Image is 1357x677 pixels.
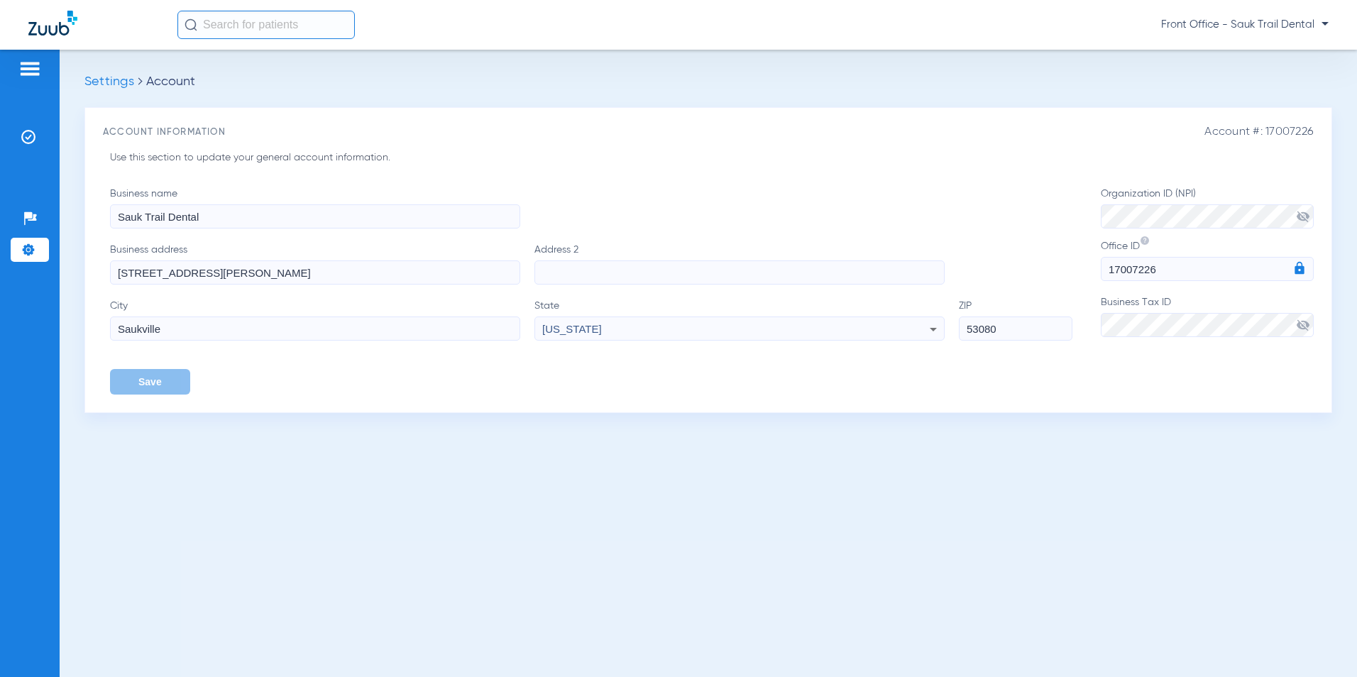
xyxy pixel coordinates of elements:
label: Business address [110,243,534,285]
span: [US_STATE] [542,323,602,335]
h3: Account Information [103,126,1314,140]
span: Settings [84,75,134,88]
label: Business Tax ID [1101,295,1314,337]
p: Use this section to update your general account information. [110,150,772,165]
img: Search Icon [185,18,197,31]
img: lock-blue.svg [1292,261,1307,275]
img: Zuub Logo [28,11,77,35]
input: Address 2 [534,260,945,285]
span: Account #: 17007226 [1204,126,1314,139]
input: Office ID [1101,257,1314,281]
label: City [110,299,534,341]
span: Office ID [1101,241,1140,251]
label: Business name [110,187,534,229]
input: City [110,317,520,341]
label: Address 2 [534,243,959,285]
span: Account [146,75,195,88]
img: hamburger-icon [18,60,41,77]
span: visibility_off [1296,318,1310,332]
input: Search for patients [177,11,355,39]
label: ZIP [959,299,1072,341]
iframe: Chat Widget [1286,609,1357,677]
span: Front Office - Sauk Trail Dental [1161,18,1329,32]
input: Organization ID (NPI)visibility_off [1101,204,1314,229]
button: Save [110,369,190,395]
input: ZIP [959,317,1072,341]
input: Business name [110,204,520,229]
label: Organization ID (NPI) [1101,187,1314,229]
label: State [534,299,959,341]
input: Business address [110,260,520,285]
img: help-small-gray.svg [1140,236,1150,246]
input: Business Tax IDvisibility_off [1101,313,1314,337]
span: visibility_off [1296,209,1310,224]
